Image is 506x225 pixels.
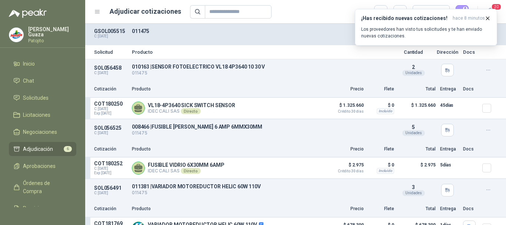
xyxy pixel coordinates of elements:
span: 3 [412,184,415,190]
div: Incluido [377,168,394,174]
p: Precio [327,205,364,212]
a: Chat [9,74,76,88]
p: COT180250 [94,101,127,107]
div: Unidades [402,130,425,136]
p: $ 1.325.660 [327,101,364,113]
span: C: [DATE] [94,107,127,111]
p: Solicitud [94,50,127,54]
p: $ 2.975 [327,161,364,173]
div: Unidades [402,190,425,196]
img: Logo peakr [9,9,47,18]
span: Adjudicación [23,145,53,153]
p: 5 días [440,161,459,169]
span: 20 [491,3,502,10]
div: Unidades [402,70,425,76]
p: [PERSON_NAME] Guaza [28,27,76,37]
p: 011475 [132,28,390,34]
span: Crédito 30 días [327,110,364,113]
p: C: [DATE] [94,34,127,39]
p: IDEC CALI SAS [148,168,224,174]
p: Entrega [440,146,459,153]
p: 45 días [440,101,459,110]
span: Inicio [23,60,35,68]
p: Producto [132,86,322,93]
p: Producto [132,205,322,212]
p: SOL056491 [94,185,127,191]
p: Cotización [94,146,127,153]
p: Producto [132,50,390,54]
p: Flete [368,86,394,93]
p: IDEC CALI SAS [148,108,235,114]
p: Dirección [436,50,459,54]
p: C: [DATE] [94,191,127,195]
p: COT180252 [94,161,127,166]
p: Docs [463,50,478,54]
p: Cantidad [395,50,432,54]
p: GSOL005515 [94,28,127,34]
img: Company Logo [9,28,23,42]
span: 2 [412,64,415,70]
h3: ¡Has recibido nuevas cotizaciones! [361,15,450,21]
a: Adjudicación6 [9,142,76,156]
a: Órdenes de Compra [9,176,76,198]
p: Entrega [440,86,459,93]
h1: Adjudicar cotizaciones [110,6,181,17]
p: Precio [327,86,364,93]
p: $ 0 [368,101,394,110]
span: 5 [412,124,415,130]
button: 20 [484,5,497,19]
div: Incluido [377,108,394,114]
p: C: [DATE] [94,71,127,75]
span: hace 8 minutos [453,15,485,21]
div: Directo [181,168,200,174]
span: Crédito 30 días [327,169,364,173]
span: Aprobaciones [23,162,56,170]
p: SOL056458 [94,65,127,71]
p: Entrega [440,205,459,212]
span: C: [DATE] [94,166,127,171]
p: Total [399,146,436,153]
p: Patojito [28,39,76,43]
a: Inicio [9,57,76,71]
p: Flete [368,146,394,153]
p: VL18-4P3640 SICK SWITCH SENSOR [148,102,235,108]
p: Total [399,205,436,212]
p: Flete [368,205,394,212]
p: Cotización [94,205,127,212]
p: Precio [327,146,364,153]
span: Negociaciones [23,128,57,136]
p: Producto [132,146,322,153]
a: Aprobaciones [9,159,76,173]
span: Chat [23,77,34,85]
p: FUSIBLE VIDRIO 6X30MM 6AMP [148,162,224,168]
p: 010163 | SENSOR FOTOELECTRICO VL18 4P3640 10 30 V [132,64,390,70]
p: Docs [463,86,478,93]
p: $ 1.325.660 [399,101,436,116]
p: 008466 | FUSIBLE [PERSON_NAME] 6 AMP 6MMX30MM [132,124,390,130]
p: 011475 [132,130,390,137]
button: 0 [456,5,469,19]
a: Licitaciones [9,108,76,122]
span: Exp: [DATE] [94,111,127,116]
span: 6 [64,146,72,152]
p: $ 0 [368,161,394,169]
span: Licitaciones [23,111,50,119]
p: Docs [463,146,478,153]
a: Negociaciones [9,125,76,139]
p: 011475 [132,189,390,196]
p: Docs [463,205,478,212]
span: Solicitudes [23,94,49,102]
span: Remisiones [23,204,50,212]
div: Precio [417,6,439,17]
p: 011381 | VARIADOR MOTOREDUCTOR HELIC 60W 110V [132,183,390,189]
p: Cotización [94,86,127,93]
a: Solicitudes [9,91,76,105]
p: Total [399,86,436,93]
button: ¡Has recibido nuevas cotizaciones!hace 8 minutos Los proveedores han visto tus solicitudes y te h... [355,9,497,46]
p: Los proveedores han visto tus solicitudes y te han enviado nuevas cotizaciones. [361,26,491,39]
span: Exp: [DATE] [94,171,127,175]
span: Órdenes de Compra [23,179,69,195]
div: Directo [181,108,200,114]
p: SOL056525 [94,125,127,131]
a: Remisiones [9,201,76,215]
